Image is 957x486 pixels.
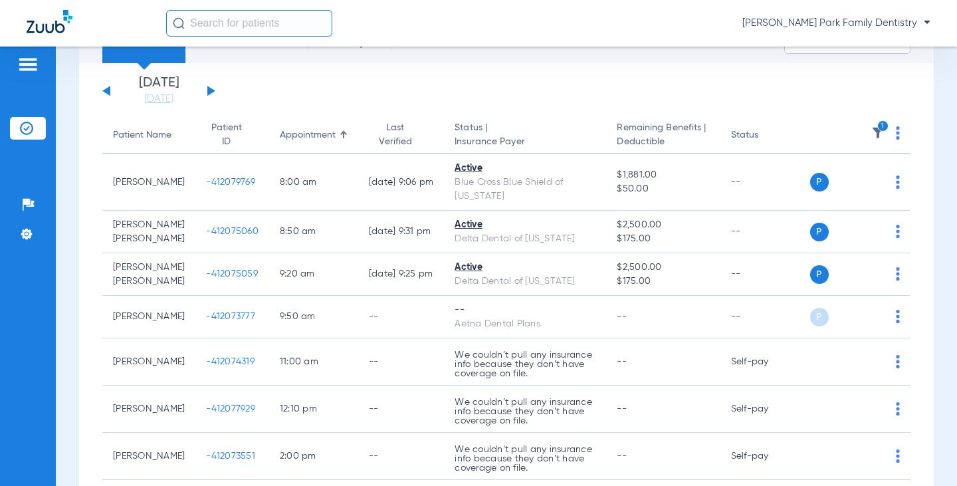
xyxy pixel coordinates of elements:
[810,308,829,326] span: P
[358,386,445,433] td: --
[810,265,829,284] span: P
[606,117,720,154] th: Remaining Benefits |
[720,433,810,480] td: Self-pay
[17,57,39,72] img: hamburger-icon
[617,168,709,182] span: $1,881.00
[896,267,900,281] img: group-dot-blue.svg
[617,232,709,246] span: $175.00
[720,296,810,338] td: --
[119,76,199,106] li: [DATE]
[206,227,259,236] span: -412075060
[358,211,445,253] td: [DATE] 9:31 PM
[358,253,445,296] td: [DATE] 9:25 PM
[617,261,709,275] span: $2,500.00
[166,10,332,37] input: Search for patients
[102,338,195,386] td: [PERSON_NAME]
[369,121,434,149] div: Last Verified
[455,232,595,246] div: Delta Dental of [US_STATE]
[358,338,445,386] td: --
[102,296,195,338] td: [PERSON_NAME]
[617,275,709,289] span: $175.00
[896,126,900,140] img: group-dot-blue.svg
[269,338,358,386] td: 11:00 AM
[102,154,195,211] td: [PERSON_NAME]
[444,117,606,154] th: Status |
[617,182,709,196] span: $50.00
[455,303,595,317] div: --
[742,17,930,30] span: [PERSON_NAME] Park Family Dentistry
[617,135,709,149] span: Deductible
[102,253,195,296] td: [PERSON_NAME] [PERSON_NAME]
[280,128,336,142] div: Appointment
[455,176,595,203] div: Blue Cross Blue Shield of [US_STATE]
[206,312,255,321] span: -412073777
[877,120,889,132] i: 1
[113,128,171,142] div: Patient Name
[455,350,595,378] p: We couldn’t pull any insurance info because they don’t have coverage on file.
[206,451,255,461] span: -412073551
[269,253,358,296] td: 9:20 AM
[280,128,348,142] div: Appointment
[617,451,627,461] span: --
[810,173,829,191] span: P
[896,225,900,238] img: group-dot-blue.svg
[206,357,255,366] span: -412074319
[720,253,810,296] td: --
[119,92,199,106] a: [DATE]
[358,154,445,211] td: [DATE] 9:06 PM
[369,121,422,149] div: Last Verified
[269,433,358,480] td: 2:00 PM
[617,312,627,321] span: --
[455,218,595,232] div: Active
[617,218,709,232] span: $2,500.00
[720,338,810,386] td: Self-pay
[896,402,900,416] img: group-dot-blue.svg
[173,17,185,29] img: Search Icon
[896,449,900,463] img: group-dot-blue.svg
[102,211,195,253] td: [PERSON_NAME] [PERSON_NAME]
[896,310,900,323] img: group-dot-blue.svg
[358,433,445,480] td: --
[455,261,595,275] div: Active
[896,355,900,368] img: group-dot-blue.svg
[358,296,445,338] td: --
[113,128,185,142] div: Patient Name
[871,126,885,140] img: filter.svg
[206,178,255,187] span: -412079769
[102,386,195,433] td: [PERSON_NAME]
[269,154,358,211] td: 8:00 AM
[720,386,810,433] td: Self-pay
[206,404,255,414] span: -412077929
[269,386,358,433] td: 12:10 PM
[269,211,358,253] td: 8:50 AM
[455,317,595,331] div: Aetna Dental Plans
[455,162,595,176] div: Active
[102,433,195,480] td: [PERSON_NAME]
[269,296,358,338] td: 9:50 AM
[455,445,595,473] p: We couldn’t pull any insurance info because they don’t have coverage on file.
[27,10,72,33] img: Zuub Logo
[206,121,259,149] div: Patient ID
[617,404,627,414] span: --
[206,269,258,279] span: -412075059
[896,176,900,189] img: group-dot-blue.svg
[617,357,627,366] span: --
[455,135,595,149] span: Insurance Payer
[455,398,595,425] p: We couldn’t pull any insurance info because they don’t have coverage on file.
[720,211,810,253] td: --
[206,121,247,149] div: Patient ID
[455,275,595,289] div: Delta Dental of [US_STATE]
[720,117,810,154] th: Status
[720,154,810,211] td: --
[810,223,829,241] span: P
